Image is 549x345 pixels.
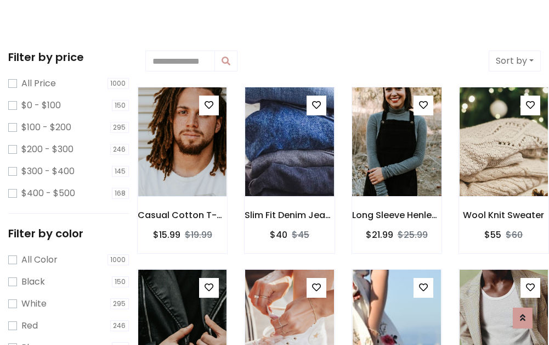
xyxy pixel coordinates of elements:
[8,227,129,240] h5: Filter by color
[21,143,73,156] label: $200 - $300
[489,51,541,71] button: Sort by
[112,188,129,199] span: 168
[21,121,71,134] label: $100 - $200
[21,319,38,332] label: Red
[21,165,75,178] label: $300 - $400
[112,100,129,111] span: 150
[245,210,334,220] h6: Slim Fit Denim Jeans
[270,230,287,240] h6: $40
[110,144,129,155] span: 246
[292,229,309,241] del: $45
[8,51,129,64] h5: Filter by price
[185,229,212,241] del: $19.99
[21,187,75,200] label: $400 - $500
[21,253,58,266] label: All Color
[21,275,45,288] label: Black
[138,210,227,220] h6: Casual Cotton T-Shirt
[112,276,129,287] span: 150
[21,77,56,90] label: All Price
[110,122,129,133] span: 295
[21,99,61,112] label: $0 - $100
[366,230,393,240] h6: $21.99
[107,78,129,89] span: 1000
[112,166,129,177] span: 145
[459,210,548,220] h6: Wool Knit Sweater
[110,298,129,309] span: 295
[506,229,523,241] del: $60
[398,229,428,241] del: $25.99
[352,210,442,220] h6: Long Sleeve Henley T-Shirt
[153,230,180,240] h6: $15.99
[484,230,501,240] h6: $55
[110,320,129,331] span: 246
[21,297,47,310] label: White
[107,254,129,265] span: 1000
